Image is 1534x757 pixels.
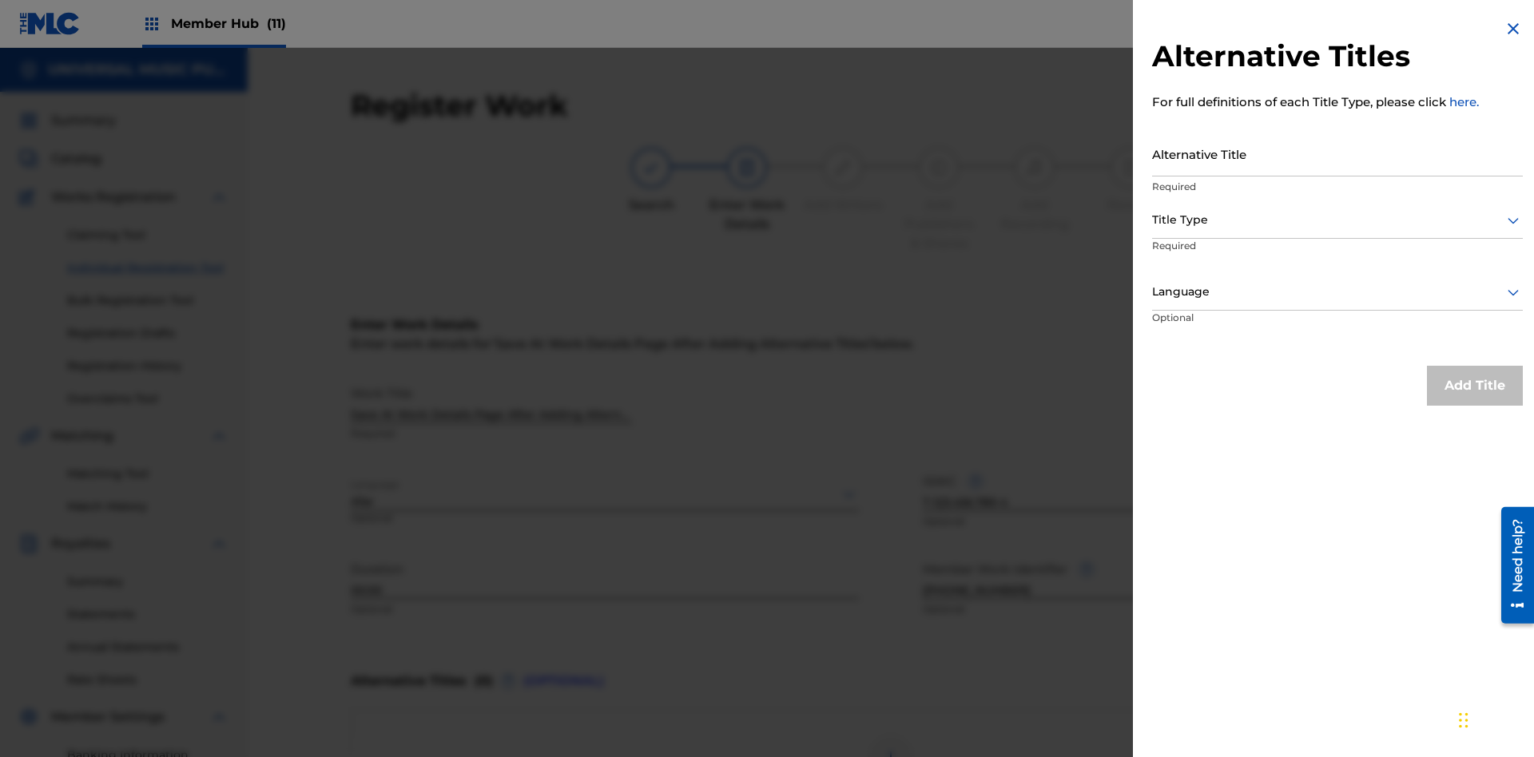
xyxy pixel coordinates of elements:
[142,14,161,34] img: Top Rightsholders
[171,14,286,33] span: Member Hub
[1152,93,1523,112] p: For full definitions of each Title Type, please click
[1449,94,1479,109] a: here.
[1489,501,1534,632] iframe: Resource Center
[19,12,81,35] img: MLC Logo
[1454,680,1534,757] iframe: Chat Widget
[1152,180,1523,194] p: Required
[267,16,286,31] span: (11)
[1459,696,1468,744] div: Drag
[1152,38,1523,74] h2: Alternative Titles
[1152,239,1274,275] p: Required
[1152,311,1272,347] p: Optional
